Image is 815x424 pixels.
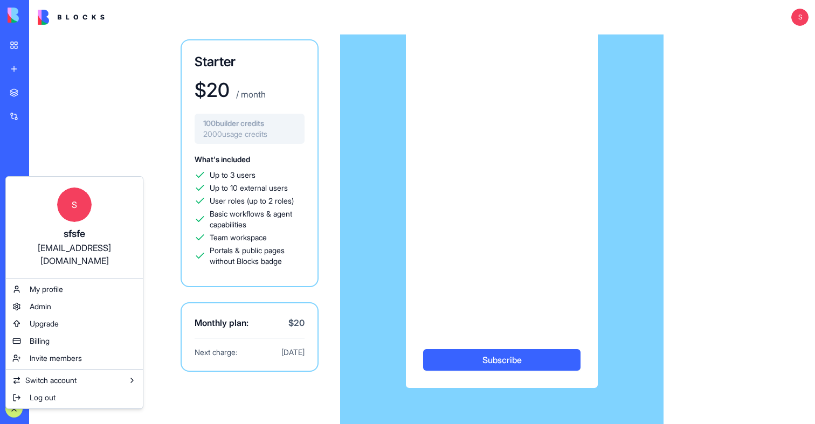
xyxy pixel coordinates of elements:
a: Invite members [8,350,141,367]
div: sfsfe [17,226,132,241]
div: [EMAIL_ADDRESS][DOMAIN_NAME] [17,241,132,267]
span: Admin [30,301,51,312]
a: Admin [8,298,141,315]
span: S [57,187,92,222]
span: Switch account [25,375,77,386]
span: Billing [30,336,50,346]
span: Invite members [30,353,82,364]
span: Upgrade [30,318,59,329]
span: My profile [30,284,63,295]
a: Billing [8,332,141,350]
span: Log out [30,392,56,403]
a: Ssfsfe[EMAIL_ADDRESS][DOMAIN_NAME] [8,179,141,276]
a: Upgrade [8,315,141,332]
a: My profile [8,281,141,298]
